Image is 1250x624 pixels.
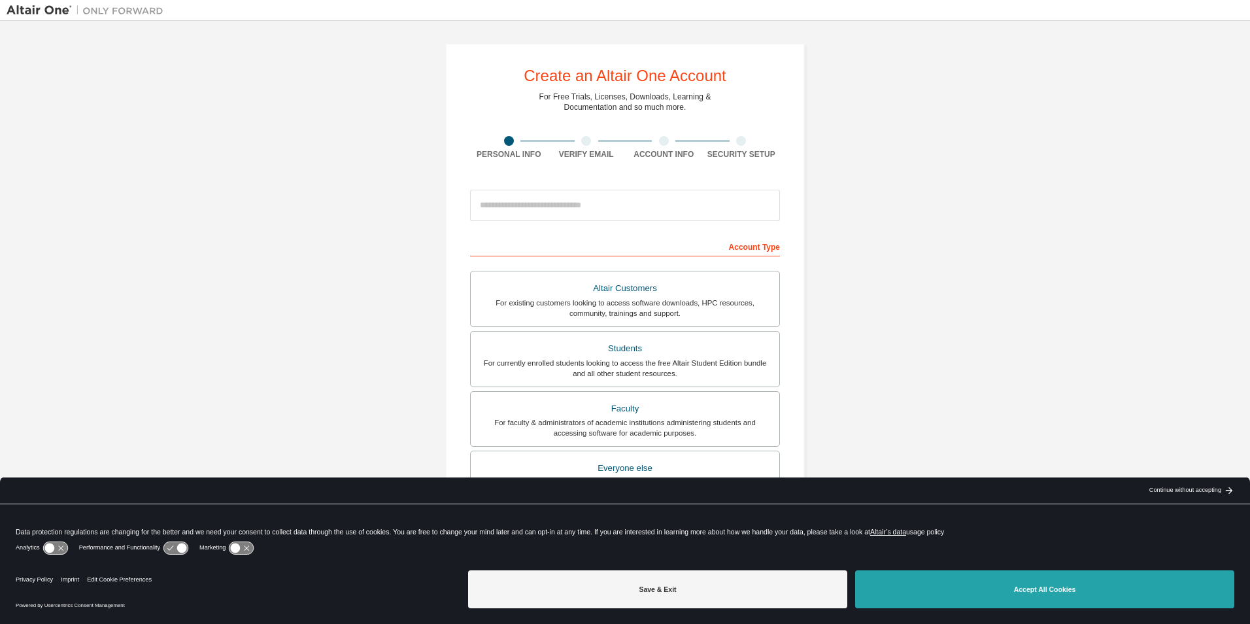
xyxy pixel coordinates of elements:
div: For Free Trials, Licenses, Downloads, Learning & Documentation and so much more. [539,92,711,113]
div: Verify Email [548,149,626,160]
div: Personal Info [470,149,548,160]
div: Security Setup [703,149,781,160]
div: Create an Altair One Account [524,68,726,84]
div: Account Info [625,149,703,160]
div: For currently enrolled students looking to access the free Altair Student Edition bundle and all ... [479,358,771,379]
div: For faculty & administrators of academic institutions administering students and accessing softwa... [479,417,771,438]
div: Everyone else [479,459,771,477]
img: Altair One [7,4,170,17]
div: Account Type [470,235,780,256]
div: For existing customers looking to access software downloads, HPC resources, community, trainings ... [479,298,771,319]
div: Students [479,339,771,358]
div: Altair Customers [479,279,771,298]
div: Faculty [479,400,771,418]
